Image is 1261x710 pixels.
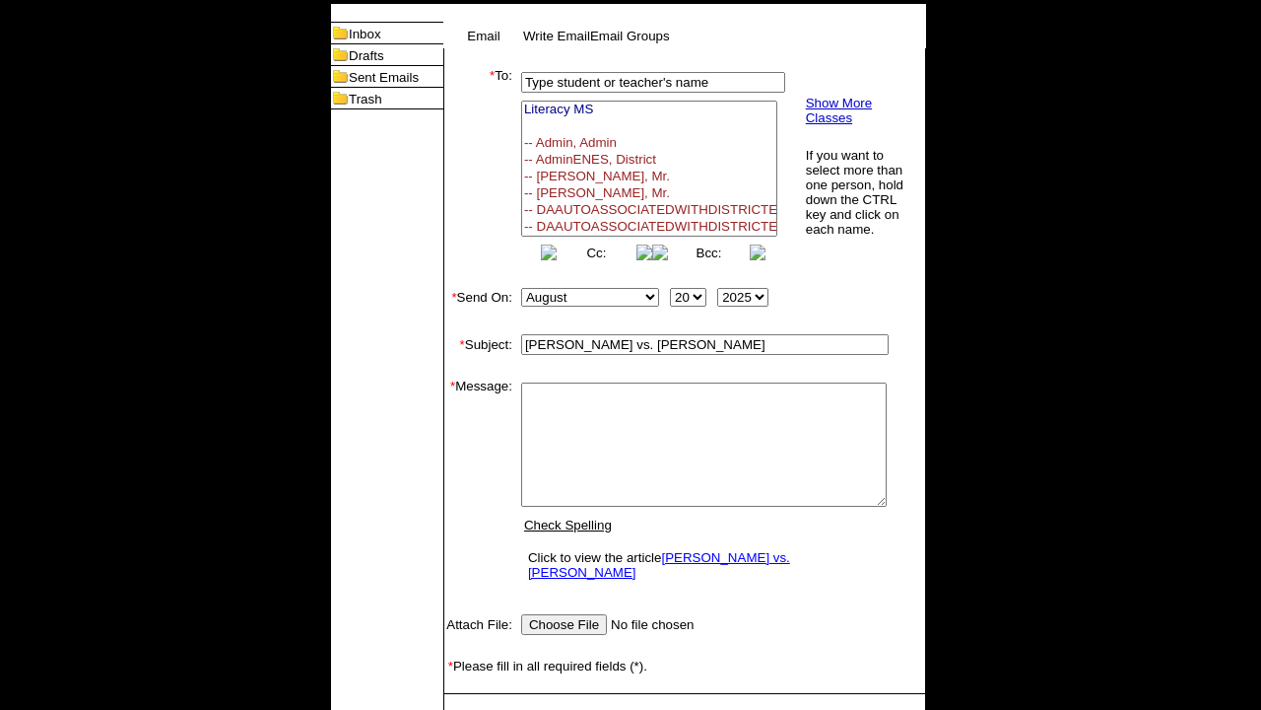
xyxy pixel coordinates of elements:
[331,88,349,108] img: folder_icon.gif
[444,311,464,330] img: spacer.gif
[805,147,909,238] td: If you want to select more than one person, hold down the CTRL key and click on each name.
[444,639,464,659] img: spacer.gif
[444,693,445,694] img: spacer.gif
[541,245,557,260] img: button_left.png
[523,545,885,585] td: Click to view the article
[331,23,349,43] img: folder_icon.gif
[522,219,776,236] option: -- DAAUTOASSOCIATEDWITHDISTRICTES, DAAUTOASSOCIATEDWITHDISTRICTES
[512,162,517,172] img: spacer.gif
[331,44,349,65] img: folder_icon.gif
[522,152,776,169] option: -- AdminENES, District
[444,659,925,674] td: Please fill in all required fields (*).
[444,330,512,359] td: Subject:
[349,48,384,63] a: Drafts
[349,92,382,106] a: Trash
[444,674,464,693] img: spacer.gif
[444,610,512,639] td: Attach File:
[444,591,464,610] img: spacer.gif
[697,246,722,260] a: Bcc:
[528,550,790,580] a: [PERSON_NAME] vs. [PERSON_NAME]
[522,202,776,219] option: -- DAAUTOASSOCIATEDWITHDISTRICTEN, DAAUTOASSOCIATEDWITHDISTRICTEN
[522,135,776,152] option: -- Admin, Admin
[586,246,606,260] a: Cc:
[590,29,670,43] a: Email Groups
[512,344,513,345] img: spacer.gif
[349,70,419,85] a: Sent Emails
[522,169,776,185] option: -- [PERSON_NAME], Mr.
[652,245,668,260] img: button_left.png
[444,264,464,284] img: spacer.gif
[444,379,512,591] td: Message:
[444,68,512,264] td: To:
[512,624,513,625] img: spacer.gif
[636,245,652,260] img: button_right.png
[467,29,499,43] a: Email
[522,102,776,118] option: Literacy MS
[349,27,381,41] a: Inbox
[444,694,459,709] img: spacer.gif
[524,518,612,532] a: Check Spelling
[523,29,590,43] a: Write Email
[331,66,349,87] img: folder_icon.gif
[444,284,512,311] td: Send On:
[750,245,765,260] img: button_right.png
[522,185,776,202] option: -- [PERSON_NAME], Mr.
[444,359,464,379] img: spacer.gif
[512,484,513,485] img: spacer.gif
[806,96,872,125] a: Show More Classes
[512,297,513,298] img: spacer.gif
